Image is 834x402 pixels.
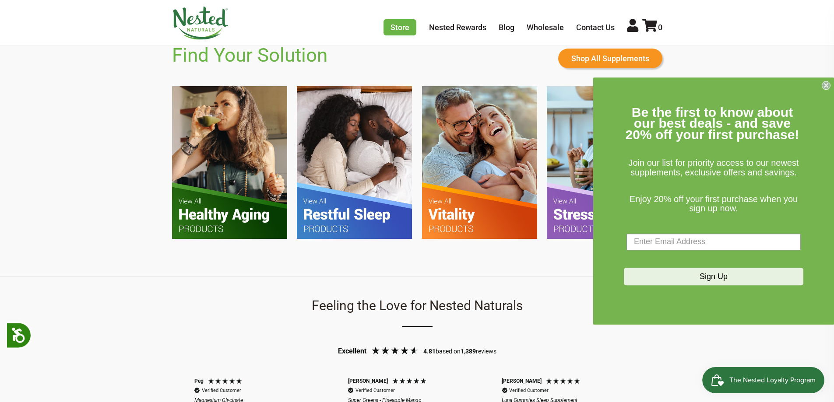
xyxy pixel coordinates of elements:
[172,44,327,66] h2: Find Your Solution
[499,23,514,32] a: Blog
[527,23,564,32] a: Wholesale
[172,7,229,40] img: Nested Naturals
[384,19,416,35] a: Store
[642,23,662,32] a: 0
[202,387,241,394] div: Verified Customer
[502,378,542,385] div: [PERSON_NAME]
[392,378,429,387] div: 5 Stars
[576,23,615,32] a: Contact Us
[558,49,662,68] a: Shop All Supplements
[702,367,825,393] iframe: Button to open loyalty program pop-up
[423,347,461,356] div: based on
[545,378,583,387] div: 5 Stars
[422,86,537,239] img: FYS-Vitality.jpg
[429,23,486,32] a: Nested Rewards
[626,234,801,250] input: Enter Email Address
[348,378,388,385] div: [PERSON_NAME]
[509,387,549,394] div: Verified Customer
[461,347,496,356] div: reviews
[338,346,366,356] div: Excellent
[626,105,799,142] span: Be the first to know about our best deals - and save 20% off your first purchase!
[630,194,798,213] span: Enjoy 20% off your first purchase when you sign up now.
[461,348,476,355] span: 1,389
[194,378,204,385] div: Peg
[822,81,830,90] button: Close dialog
[658,23,662,32] span: 0
[297,86,412,239] img: FYS-Restful-Sleep.jpg
[547,86,662,239] img: FYS-Stess-Relief.jpg
[423,348,436,355] span: 4.81
[593,77,834,325] div: FLYOUT Form
[355,387,395,394] div: Verified Customer
[172,86,287,239] img: FYS-Healthy-Aging.jpg
[624,268,803,285] button: Sign Up
[208,378,245,387] div: 5 Stars
[628,158,799,178] span: Join our list for priority access to our newest supplements, exclusive offers and savings.
[369,346,421,357] div: 4.81 Stars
